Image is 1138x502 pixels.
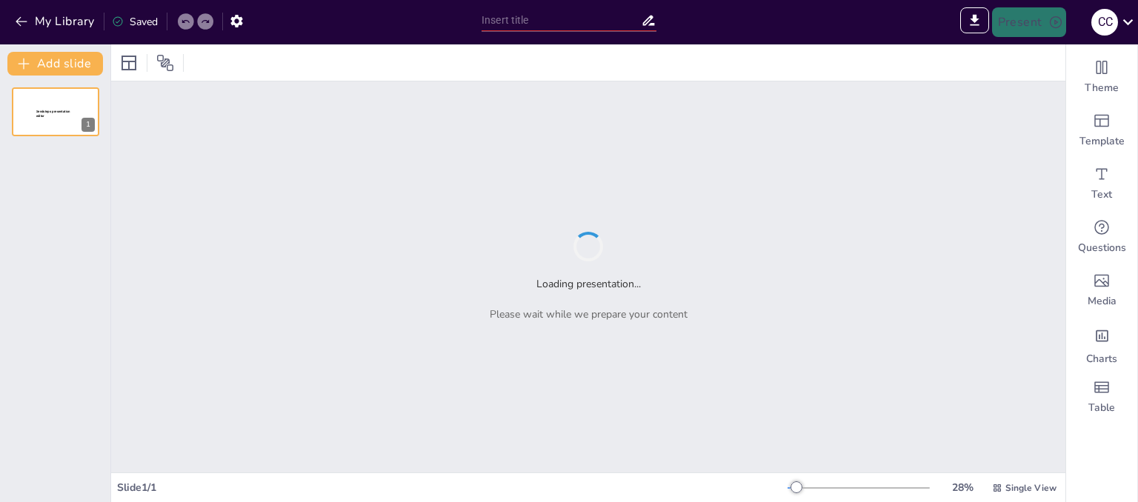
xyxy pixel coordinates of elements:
button: Present [992,7,1066,37]
div: Change the overall theme [1066,50,1137,104]
button: С С [1091,7,1118,37]
span: Position [156,54,174,72]
div: Slide 1 / 1 [117,480,788,495]
div: Add images, graphics, shapes or video [1066,264,1137,317]
span: Theme [1085,81,1119,96]
button: My Library [11,10,101,33]
span: Charts [1086,352,1117,367]
span: Template [1079,134,1125,149]
input: Insert title [482,10,641,31]
button: Add slide [7,52,103,76]
div: Add a table [1066,370,1137,424]
div: 1 [12,87,99,136]
span: Questions [1078,241,1126,255]
span: Export to PowerPoint [960,7,989,37]
div: Layout [117,51,141,75]
div: Add ready made slides [1066,104,1137,157]
div: Add text boxes [1066,157,1137,210]
div: Saved [112,14,158,30]
div: С С [1091,9,1118,36]
span: Text [1091,187,1112,202]
span: Media [1088,294,1117,309]
div: Add charts and graphs [1066,317,1137,370]
p: Please wait while we prepare your content [490,307,688,322]
div: Get real-time input from your audience [1066,210,1137,264]
h2: Loading presentation... [536,276,641,292]
span: Single View [1005,481,1057,495]
div: 1 [81,118,95,132]
span: Table [1088,401,1115,415]
span: Sendsteps presentation editor [36,110,70,118]
div: 28 % [945,480,980,495]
